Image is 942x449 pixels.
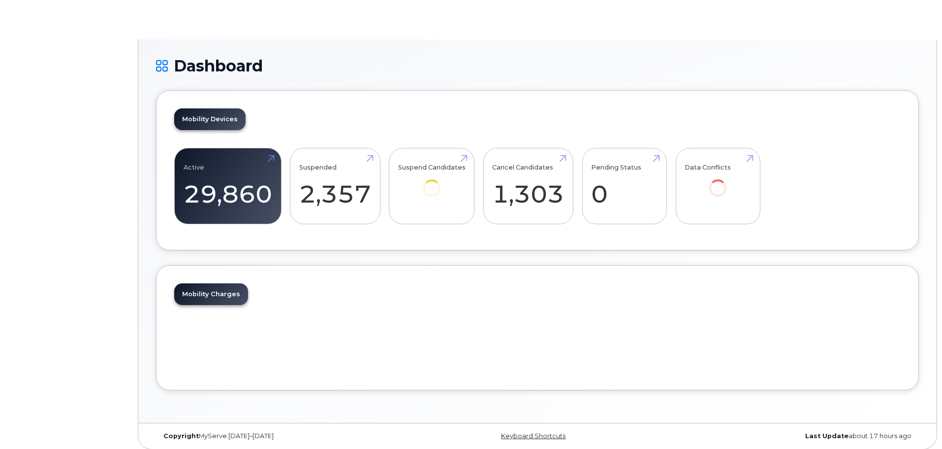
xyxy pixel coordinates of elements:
a: Cancel Candidates 1,303 [492,154,564,219]
a: Suspended 2,357 [299,154,371,219]
strong: Copyright [163,432,199,440]
a: Pending Status 0 [591,154,658,219]
a: Suspend Candidates [398,154,466,210]
div: about 17 hours ago [664,432,919,440]
strong: Last Update [805,432,848,440]
a: Mobility Charges [174,283,248,305]
a: Data Conflicts [685,154,751,210]
div: MyServe [DATE]–[DATE] [156,432,410,440]
a: Keyboard Shortcuts [501,432,565,440]
h1: Dashboard [156,57,919,74]
a: Mobility Devices [174,108,246,130]
a: Active 29,860 [184,154,272,219]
